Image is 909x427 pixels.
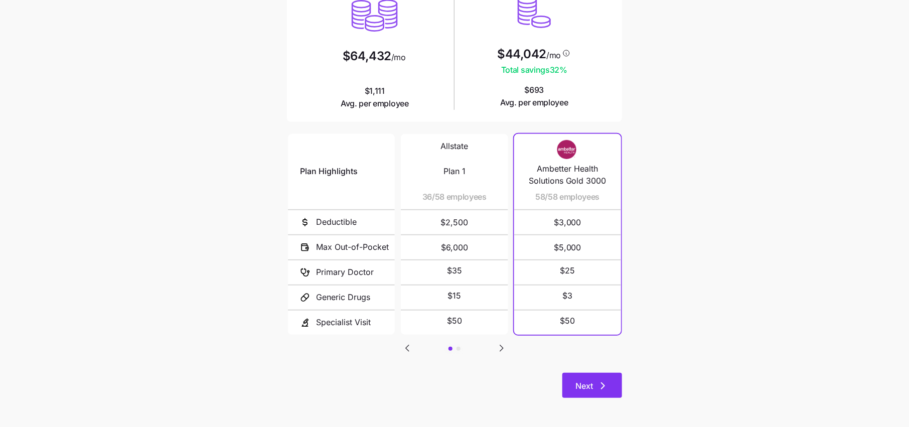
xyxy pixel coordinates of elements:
span: Avg. per employee [500,96,568,109]
button: Go to previous slide [401,342,414,355]
span: $2,500 [413,210,496,234]
span: $1,111 [341,85,409,110]
span: Ambetter Health Solutions Gold 3000 [526,163,609,188]
span: Avg. per employee [341,97,409,110]
img: Carrier [547,140,587,159]
span: Total savings 32 % [498,64,571,76]
span: $6,000 [413,235,496,259]
span: $44,042 [498,48,547,60]
span: $35 [447,264,462,277]
span: $3,000 [526,210,609,234]
span: Max Out-of-Pocket [316,241,389,253]
span: /mo [546,51,561,59]
span: $15 [447,290,461,302]
svg: Go to previous slide [401,342,413,354]
span: Next [575,380,593,392]
span: Deductible [316,216,357,228]
span: $693 [500,84,568,109]
button: Go to next slide [495,342,508,355]
span: $50 [447,315,462,327]
span: Generic Drugs [316,291,370,304]
span: $64,432 [343,50,391,62]
span: Plan Highlights [300,165,358,178]
span: $5,000 [526,235,609,259]
span: Specialist Visit [316,316,371,329]
span: Allstate [440,140,468,153]
span: $3 [562,290,572,302]
span: 36/58 employees [422,191,487,203]
span: /mo [391,53,406,61]
button: Next [562,373,622,398]
span: Primary Doctor [316,266,374,278]
svg: Go to next slide [496,342,508,354]
span: 58/58 employees [535,191,599,203]
span: $50 [560,315,575,327]
span: Plan 1 [443,165,466,178]
span: $25 [560,264,575,277]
